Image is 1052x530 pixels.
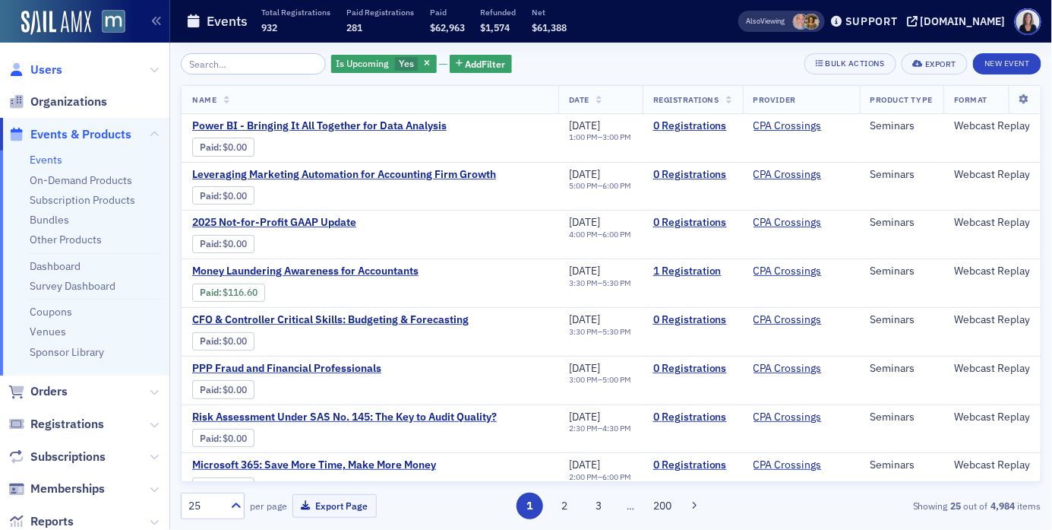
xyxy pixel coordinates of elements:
div: Webcast Replay [954,119,1030,133]
span: 2025 Not-for-Profit GAAP Update [192,216,447,230]
span: Events & Products [30,126,131,143]
span: Yes [399,57,414,69]
span: Name [192,94,216,105]
span: [DATE] [569,119,600,132]
span: Provider [753,94,796,105]
img: SailAMX [102,10,125,33]
div: Export [925,60,956,68]
button: [DOMAIN_NAME] [907,16,1011,27]
span: 281 [346,21,362,33]
span: Laura Swann [804,14,820,30]
span: Registrations [653,94,719,105]
button: New Event [973,53,1041,75]
label: per page [250,499,287,513]
a: CPA Crossings [753,119,822,133]
div: Webcast Replay [954,459,1030,472]
a: Paid [200,287,219,298]
span: Risk Assessment Under SAS No. 145: The Key to Audit Quality? [192,411,497,424]
div: Support [845,14,898,28]
span: Is Upcoming [336,57,390,69]
span: [DATE] [569,264,600,278]
p: Refunded [481,7,517,17]
span: $62,963 [430,21,465,33]
div: Seminars [870,411,933,424]
div: – [569,181,631,191]
span: $0.00 [223,481,248,492]
time: 5:00 PM [602,374,631,385]
a: 0 Registrations [653,411,732,424]
span: Memberships [30,481,105,497]
a: CFO & Controller Critical Skills: Budgeting & Forecasting [192,313,469,327]
a: Paid [200,238,219,249]
a: Sponsor Library [30,345,104,359]
a: Other Products [30,233,102,246]
span: Add Filter [466,57,506,71]
span: CPA Crossings [753,313,849,327]
a: CPA Crossings [753,265,822,278]
span: : [200,287,223,298]
span: [DATE] [569,361,600,375]
span: : [200,335,223,347]
div: Paid: 1 - $11660 [192,284,265,302]
time: 3:30 PM [569,326,598,337]
time: 2:30 PM [569,423,598,433]
span: [DATE] [569,215,600,229]
span: Date [569,94,589,105]
span: $0.00 [223,190,248,202]
div: Paid: 0 - $0 [192,138,254,156]
a: Paid [200,384,219,395]
a: Registrations [8,416,104,433]
span: 932 [261,21,277,33]
h1: Events [207,12,248,30]
a: CPA Crossings [753,411,822,424]
a: Paid [200,335,219,347]
span: [DATE] [569,313,600,326]
span: CPA Crossings [753,362,849,376]
div: Webcast Replay [954,411,1030,424]
p: Paid [430,7,465,17]
a: Subscription Products [30,193,135,207]
a: CPA Crossings [753,168,822,182]
span: Viewing [747,16,785,27]
span: $0.00 [223,335,248,347]
span: $0.00 [223,238,248,249]
a: Paid [200,141,219,153]
time: 5:00 PM [569,180,598,191]
input: Search… [181,53,326,75]
span: CPA Crossings [753,119,849,133]
span: $61,388 [532,21,567,33]
a: Users [8,62,62,78]
button: 1 [517,493,543,519]
a: Paid [200,481,219,492]
time: 4:00 PM [569,229,598,240]
span: Subscriptions [30,449,106,465]
span: : [200,238,223,249]
div: – [569,472,631,482]
span: : [200,141,223,153]
a: Power BI - Bringing It All Together for Data Analysis [192,119,447,133]
div: – [569,132,631,142]
span: CPA Crossings [753,411,849,424]
span: : [200,190,223,202]
div: Webcast Replay [954,216,1030,230]
span: Reports [30,513,74,530]
a: 0 Registrations [653,216,732,230]
span: [DATE] [569,458,600,471]
div: Seminars [870,265,933,278]
span: $1,574 [481,21,510,33]
span: Orders [30,383,68,400]
div: Seminars [870,362,933,376]
a: 0 Registrations [653,119,732,133]
a: Reports [8,513,74,530]
a: Events & Products [8,126,131,143]
a: Memberships [8,481,105,497]
span: $116.60 [223,287,258,298]
a: View Homepage [91,10,125,36]
time: 4:30 PM [602,423,631,433]
a: PPP Fraud and Financial Professionals [192,362,447,376]
p: Paid Registrations [346,7,414,17]
div: Paid: 0 - $0 [192,380,254,398]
